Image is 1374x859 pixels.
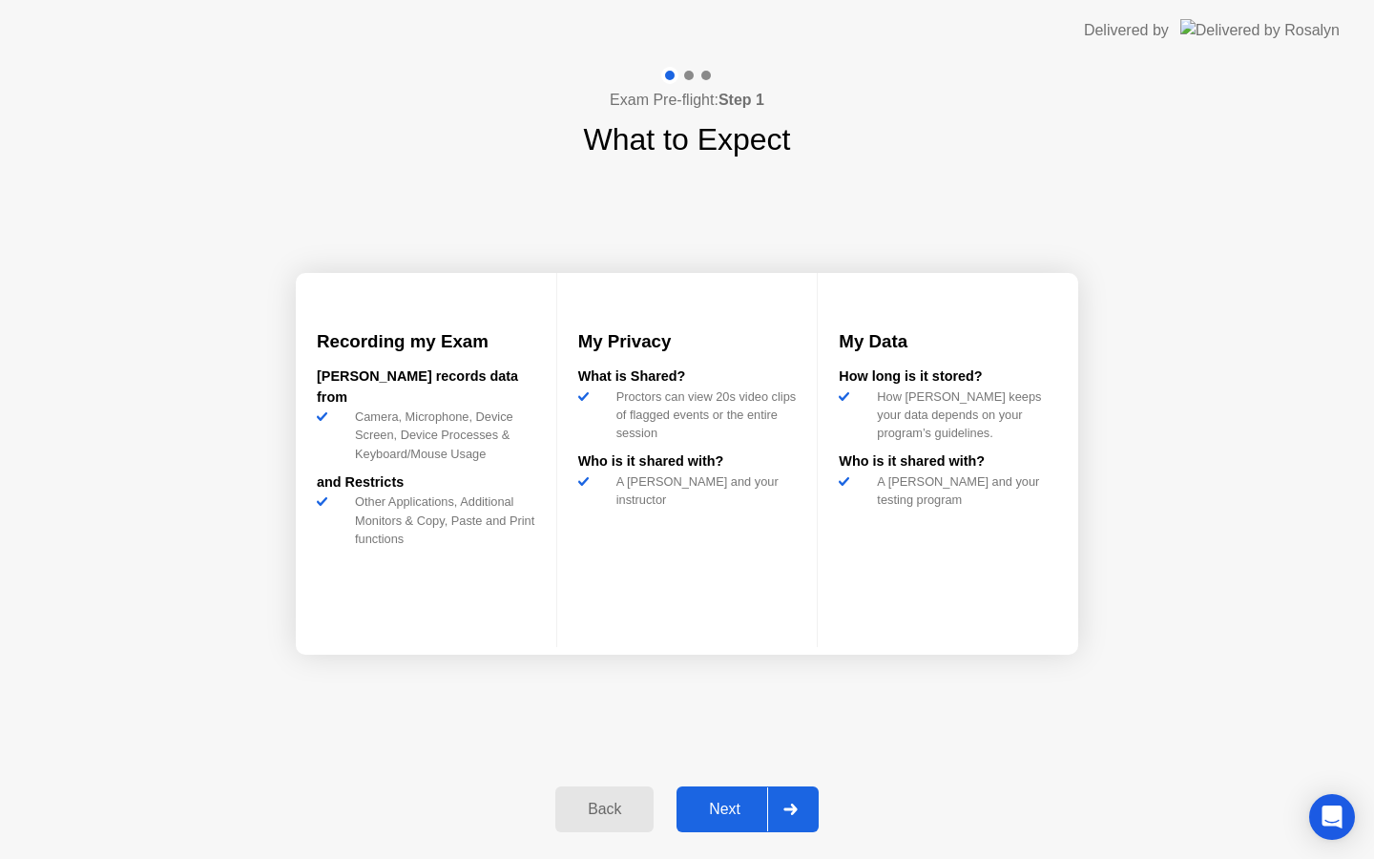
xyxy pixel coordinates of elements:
div: How long is it stored? [839,367,1057,388]
div: Back [561,801,648,818]
h4: Exam Pre-flight: [610,89,764,112]
div: Other Applications, Additional Monitors & Copy, Paste and Print functions [347,492,535,548]
h3: Recording my Exam [317,328,535,355]
h3: My Privacy [578,328,797,355]
div: A [PERSON_NAME] and your instructor [609,472,797,509]
div: Camera, Microphone, Device Screen, Device Processes & Keyboard/Mouse Usage [347,408,535,463]
div: Delivered by [1084,19,1169,42]
button: Next [677,786,819,832]
h1: What to Expect [584,116,791,162]
b: Step 1 [718,92,764,108]
div: How [PERSON_NAME] keeps your data depends on your program’s guidelines. [869,388,1057,443]
div: and Restricts [317,472,535,493]
div: Open Intercom Messenger [1309,794,1355,840]
div: Proctors can view 20s video clips of flagged events or the entire session [609,388,797,443]
button: Back [555,786,654,832]
h3: My Data [839,328,1057,355]
div: What is Shared? [578,367,797,388]
img: Delivered by Rosalyn [1180,19,1340,41]
div: [PERSON_NAME] records data from [317,367,535,408]
div: Next [682,801,767,818]
div: Who is it shared with? [839,451,1057,472]
div: A [PERSON_NAME] and your testing program [869,472,1057,509]
div: Who is it shared with? [578,451,797,472]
